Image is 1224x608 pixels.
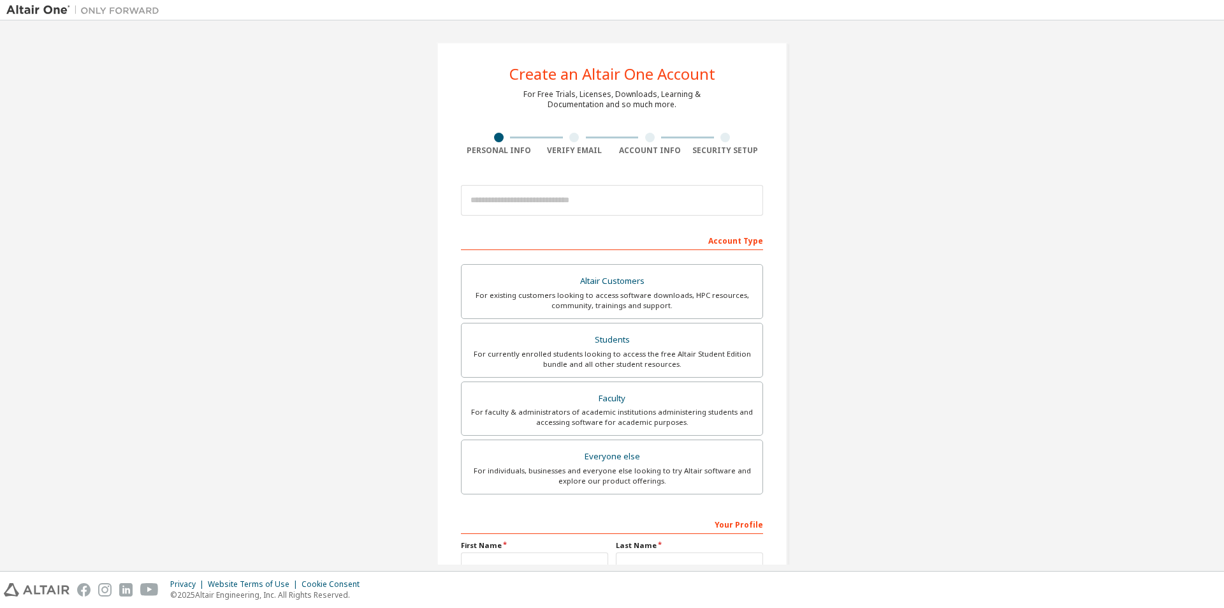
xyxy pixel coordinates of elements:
[469,290,755,311] div: For existing customers looking to access software downloads, HPC resources, community, trainings ...
[170,589,367,600] p: © 2025 Altair Engineering, Inc. All Rights Reserved.
[461,514,763,534] div: Your Profile
[616,540,763,551] label: Last Name
[688,145,764,156] div: Security Setup
[77,583,91,597] img: facebook.svg
[461,145,537,156] div: Personal Info
[170,579,208,589] div: Privacy
[469,272,755,290] div: Altair Customers
[119,583,133,597] img: linkedin.svg
[302,579,367,589] div: Cookie Consent
[461,540,608,551] label: First Name
[208,579,302,589] div: Website Terms of Use
[537,145,613,156] div: Verify Email
[469,390,755,408] div: Faculty
[469,407,755,427] div: For faculty & administrators of academic institutions administering students and accessing softwa...
[469,331,755,349] div: Students
[612,145,688,156] div: Account Info
[523,89,701,110] div: For Free Trials, Licenses, Downloads, Learning & Documentation and so much more.
[461,230,763,250] div: Account Type
[469,466,755,486] div: For individuals, businesses and everyone else looking to try Altair software and explore our prod...
[4,583,69,597] img: altair_logo.svg
[509,66,715,82] div: Create an Altair One Account
[469,448,755,466] div: Everyone else
[98,583,112,597] img: instagram.svg
[469,349,755,369] div: For currently enrolled students looking to access the free Altair Student Edition bundle and all ...
[6,4,166,17] img: Altair One
[140,583,159,597] img: youtube.svg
